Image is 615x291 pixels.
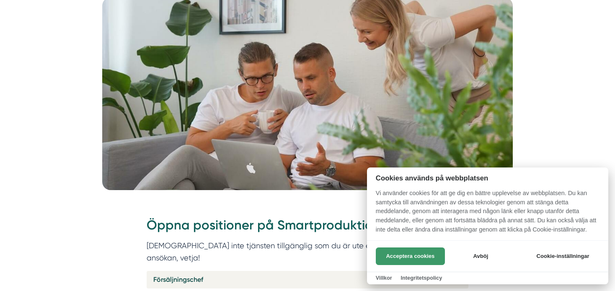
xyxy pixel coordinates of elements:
h2: Cookies används på webbplatsen [367,174,608,182]
button: Cookie-inställningar [526,247,599,265]
a: Villkor [376,275,392,281]
p: Vi använder cookies för att ge dig en bättre upplevelse av webbplatsen. Du kan samtycka till anvä... [367,189,608,240]
button: Acceptera cookies [376,247,445,265]
button: Avböj [447,247,514,265]
a: Integritetspolicy [401,275,442,281]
